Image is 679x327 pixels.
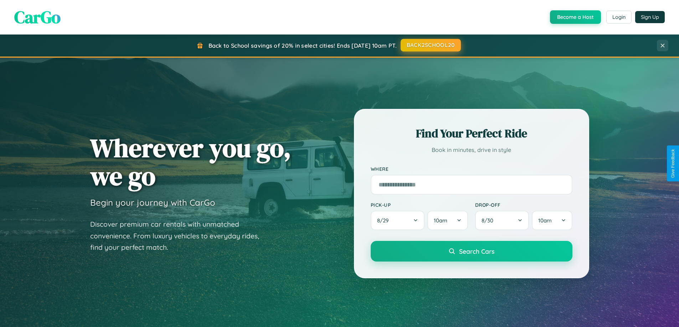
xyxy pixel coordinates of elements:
label: Where [371,166,572,172]
span: 10am [434,217,447,224]
button: Search Cars [371,241,572,262]
label: Drop-off [475,202,572,208]
span: CarGo [14,5,61,29]
h1: Wherever you go, we go [90,134,291,190]
button: Login [606,11,632,23]
button: 8/29 [371,211,425,230]
button: Become a Host [550,10,601,24]
button: BACK2SCHOOL20 [401,39,461,52]
div: Give Feedback [670,149,675,178]
button: Sign Up [635,11,665,23]
p: Discover premium car rentals with unmatched convenience. From luxury vehicles to everyday rides, ... [90,218,268,253]
p: Book in minutes, drive in style [371,145,572,155]
button: 10am [532,211,572,230]
span: 8 / 29 [377,217,392,224]
span: Search Cars [459,247,494,255]
h3: Begin your journey with CarGo [90,197,215,208]
span: 8 / 30 [482,217,497,224]
span: Back to School savings of 20% in select cities! Ends [DATE] 10am PT. [209,42,397,49]
label: Pick-up [371,202,468,208]
h2: Find Your Perfect Ride [371,126,572,141]
span: 10am [538,217,552,224]
button: 8/30 [475,211,529,230]
button: 10am [427,211,468,230]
